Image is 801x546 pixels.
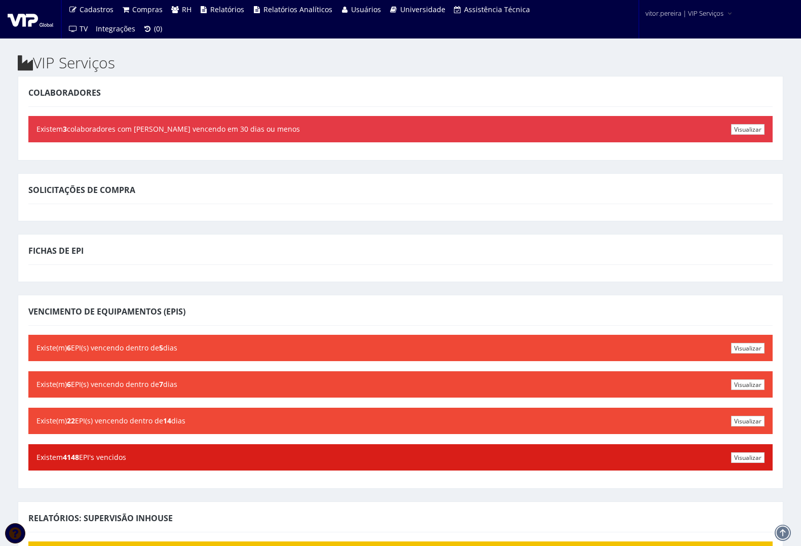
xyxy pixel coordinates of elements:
a: Visualizar [731,379,765,390]
b: 22 [67,416,75,425]
span: Integrações [96,24,135,33]
img: logo [8,12,53,27]
b: 6 [67,343,71,353]
span: Relatórios Analíticos [263,5,332,14]
a: Integrações [92,19,139,38]
span: Colaboradores [28,87,101,98]
span: Vencimento de Equipamentos (EPIs) [28,306,185,317]
span: Assistência Técnica [464,5,530,14]
a: (0) [139,19,167,38]
span: (0) [154,24,162,33]
b: 6 [67,379,71,389]
h2: VIP Serviços [18,54,783,71]
b: 4148 [63,452,79,462]
a: Visualizar [731,124,765,135]
span: Relatórios: Supervisão InHouse [28,513,173,524]
div: Existe(m) EPI(s) vencendo dentro de dias [28,408,773,434]
b: 5 [159,343,163,353]
span: Usuários [351,5,381,14]
span: Cadastros [80,5,113,14]
a: Visualizar [731,343,765,354]
a: Visualizar [731,452,765,463]
b: 14 [163,416,171,425]
span: Compras [132,5,163,14]
a: TV [64,19,92,38]
span: TV [80,24,88,33]
a: Visualizar [731,416,765,426]
div: Existe(m) EPI(s) vencendo dentro de dias [28,371,773,398]
span: vitor.pereira | VIP Serviços [645,8,723,18]
span: RH [182,5,192,14]
span: Universidade [400,5,445,14]
span: Relatórios [210,5,244,14]
b: 7 [159,379,163,389]
div: Existem colaboradores com [PERSON_NAME] vencendo em 30 dias ou menos [28,116,773,142]
b: 3 [63,124,67,134]
span: Fichas de EPI [28,245,84,256]
div: Existem EPI's vencidos [28,444,773,471]
div: Existe(m) EPI(s) vencendo dentro de dias [28,335,773,361]
span: Solicitações de Compra [28,184,135,196]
